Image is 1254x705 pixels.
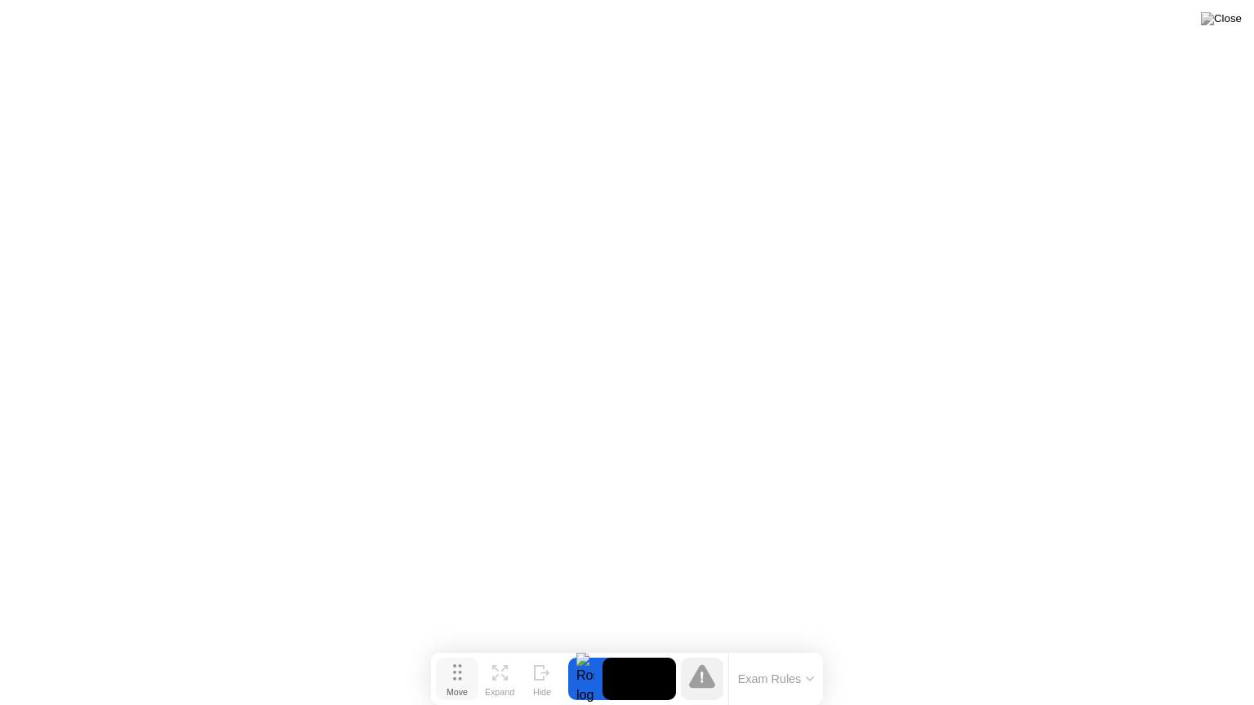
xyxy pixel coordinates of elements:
div: Hide [533,687,551,697]
button: Hide [521,658,563,700]
button: Exam Rules [733,672,820,686]
button: Expand [478,658,521,700]
div: Move [447,687,468,697]
div: Expand [485,687,514,697]
button: Move [436,658,478,700]
img: Close [1201,12,1242,25]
